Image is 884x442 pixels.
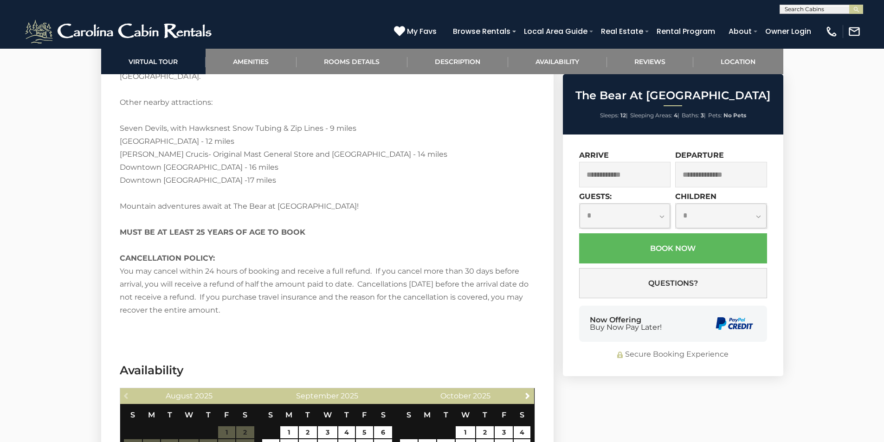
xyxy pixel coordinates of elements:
[168,410,172,419] span: Tuesday
[296,391,339,400] span: September
[693,49,783,74] a: Location
[620,112,626,119] strong: 12
[607,49,693,74] a: Reviews
[674,112,678,119] strong: 4
[148,410,155,419] span: Monday
[243,410,247,419] span: Saturday
[101,49,206,74] a: Virtual Tour
[268,410,273,419] span: Sunday
[522,390,533,401] a: Next
[565,90,781,102] h2: The Bear At [GEOGRAPHIC_DATA]
[600,112,619,119] span: Sleeps:
[514,426,530,438] a: 4
[596,23,648,39] a: Real Estate
[318,426,337,438] a: 3
[195,391,213,400] span: 2025
[120,228,305,263] strong: MUST BE AT LEAST 25 YEARS OF AGE TO BOOK CANCELLATION POLICY:
[381,410,386,419] span: Saturday
[520,410,524,419] span: Saturday
[23,18,216,45] img: White-1-2.png
[675,151,724,160] label: Departure
[701,112,704,119] strong: 3
[285,410,292,419] span: Monday
[675,192,716,201] label: Children
[579,349,767,360] div: Secure Booking Experience
[519,23,592,39] a: Local Area Guide
[280,426,297,438] a: 1
[456,426,475,438] a: 1
[297,49,407,74] a: Rooms Details
[483,410,487,419] span: Thursday
[708,112,722,119] span: Pets:
[579,192,612,201] label: Guests:
[495,426,513,438] a: 3
[338,426,355,438] a: 4
[476,426,494,438] a: 2
[185,410,193,419] span: Wednesday
[356,426,373,438] a: 5
[448,23,515,39] a: Browse Rentals
[344,410,349,419] span: Thursday
[166,391,193,400] span: August
[848,25,861,38] img: mail-regular-white.png
[579,268,767,298] button: Questions?
[590,316,662,331] div: Now Offering
[761,23,816,39] a: Owner Login
[590,324,662,331] span: Buy Now Pay Later!
[630,112,672,119] span: Sleeping Areas:
[206,49,297,74] a: Amenities
[362,410,367,419] span: Friday
[723,112,746,119] strong: No Pets
[579,233,767,263] button: Book Now
[130,410,135,419] span: Sunday
[305,410,310,419] span: Tuesday
[682,109,706,122] li: |
[724,23,756,39] a: About
[444,410,448,419] span: Tuesday
[374,426,392,438] a: 6
[461,410,470,419] span: Wednesday
[630,109,679,122] li: |
[524,392,531,399] span: Next
[600,109,628,122] li: |
[579,151,609,160] label: Arrive
[508,49,607,74] a: Availability
[424,410,431,419] span: Monday
[323,410,332,419] span: Wednesday
[394,26,439,38] a: My Favs
[652,23,720,39] a: Rental Program
[120,362,535,378] h3: Availability
[407,410,411,419] span: Sunday
[682,112,699,119] span: Baths:
[407,26,437,37] span: My Favs
[407,49,508,74] a: Description
[341,391,358,400] span: 2025
[473,391,490,400] span: 2025
[224,410,229,419] span: Friday
[440,391,471,400] span: October
[502,410,506,419] span: Friday
[825,25,838,38] img: phone-regular-white.png
[206,410,211,419] span: Thursday
[299,426,317,438] a: 2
